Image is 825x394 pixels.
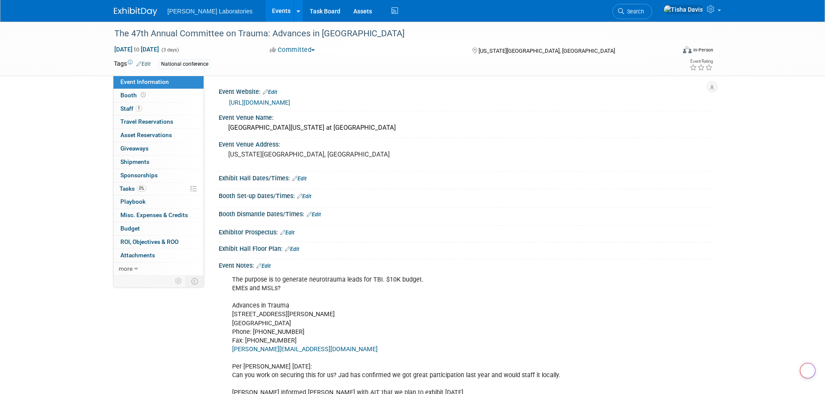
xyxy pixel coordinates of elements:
[119,265,133,272] span: more
[663,5,703,14] img: Tisha Davis
[120,225,140,232] span: Budget
[113,76,204,89] a: Event Information
[137,185,146,192] span: 0%
[113,115,204,128] a: Travel Reservations
[280,230,294,236] a: Edit
[219,85,712,96] div: Event Website:
[113,249,204,262] a: Attachments
[297,193,311,199] a: Edit
[479,48,615,54] span: [US_STATE][GEOGRAPHIC_DATA], [GEOGRAPHIC_DATA]
[120,185,146,192] span: Tasks
[161,47,179,53] span: (3 days)
[186,275,204,287] td: Toggle Event Tabs
[113,195,204,208] a: Playbook
[113,209,204,222] a: Misc. Expenses & Credits
[689,59,713,64] div: Event Rating
[120,118,173,125] span: Travel Reservations
[285,246,299,252] a: Edit
[232,346,378,353] a: [PERSON_NAME][EMAIL_ADDRESS][DOMAIN_NAME]
[113,129,204,142] a: Asset Reservations
[219,189,712,201] div: Booth Set-up Dates/Times:
[120,145,149,152] span: Giveaways
[120,198,146,205] span: Playbook
[263,89,277,95] a: Edit
[219,138,712,149] div: Event Venue Address:
[171,275,186,287] td: Personalize Event Tab Strip
[114,45,159,53] span: [DATE] [DATE]
[114,7,157,16] img: ExhibitDay
[113,89,204,102] a: Booth
[624,45,714,58] div: Event Format
[120,238,178,245] span: ROI, Objectives & ROO
[307,211,321,218] a: Edit
[229,99,290,106] a: [URL][DOMAIN_NAME]
[256,263,271,269] a: Edit
[113,183,204,195] a: Tasks0%
[159,60,211,69] div: National conference
[693,47,713,53] div: In-Person
[168,8,253,15] span: [PERSON_NAME] Laboratories
[219,242,712,253] div: Exhibit Hall Floor Plan:
[219,259,712,270] div: Event Notes:
[219,111,712,122] div: Event Venue Name:
[113,263,204,275] a: more
[113,222,204,235] a: Budget
[683,46,692,53] img: Format-Inperson.png
[120,158,149,165] span: Shipments
[133,46,141,53] span: to
[136,105,142,112] span: 1
[113,156,204,169] a: Shipments
[612,4,652,19] a: Search
[225,121,705,135] div: [GEOGRAPHIC_DATA][US_STATE] at [GEOGRAPHIC_DATA]
[219,208,712,219] div: Booth Dismantle Dates/Times:
[120,252,155,259] span: Attachments
[113,103,204,115] a: Staff1
[113,169,204,182] a: Sponsorships
[120,78,169,85] span: Event Information
[120,131,172,138] span: Asset Reservations
[228,151,414,158] pre: [US_STATE][GEOGRAPHIC_DATA], [GEOGRAPHIC_DATA]
[120,105,142,112] span: Staff
[292,176,307,182] a: Edit
[136,61,151,67] a: Edit
[624,8,644,15] span: Search
[139,92,147,98] span: Booth not reserved yet
[114,59,151,69] td: Tags
[120,211,188,218] span: Misc. Expenses & Credits
[267,45,318,54] button: Committed
[111,26,663,42] div: The 47th Annual Committee on Trauma: Advances in [GEOGRAPHIC_DATA]
[120,92,147,99] span: Booth
[219,172,712,183] div: Exhibit Hall Dates/Times:
[219,226,712,237] div: Exhibitor Prospectus:
[113,236,204,249] a: ROI, Objectives & ROO
[120,172,158,179] span: Sponsorships
[113,142,204,155] a: Giveaways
